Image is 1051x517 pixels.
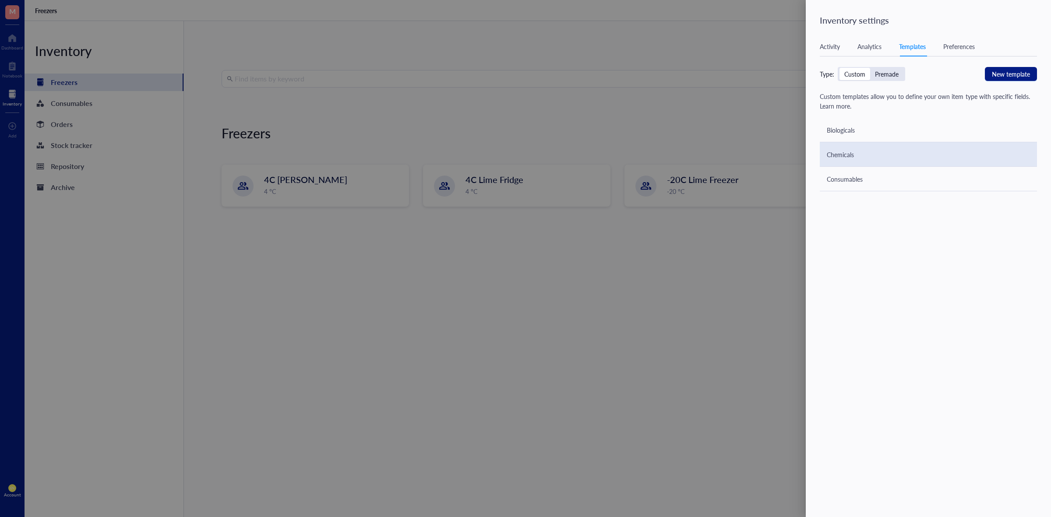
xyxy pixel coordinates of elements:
[985,67,1037,81] button: New template
[820,102,851,110] a: Learn more.
[899,42,926,51] div: Templates
[992,69,1030,79] span: New template
[857,42,882,51] div: Analytics
[844,70,865,78] div: Custom
[943,42,975,51] div: Preferences
[875,70,899,78] div: Premade
[820,14,1040,26] div: Inventory settings
[827,174,863,184] div: Consumables
[820,69,834,79] div: Type:
[827,150,854,159] div: Chemicals
[820,91,1037,111] div: Custom templates allow you to define your own item type with specific fields.
[870,68,903,80] div: Premade
[838,67,905,81] div: segmented control
[820,42,840,51] div: Activity
[827,125,855,135] div: Biologicals
[839,68,870,80] div: Custom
